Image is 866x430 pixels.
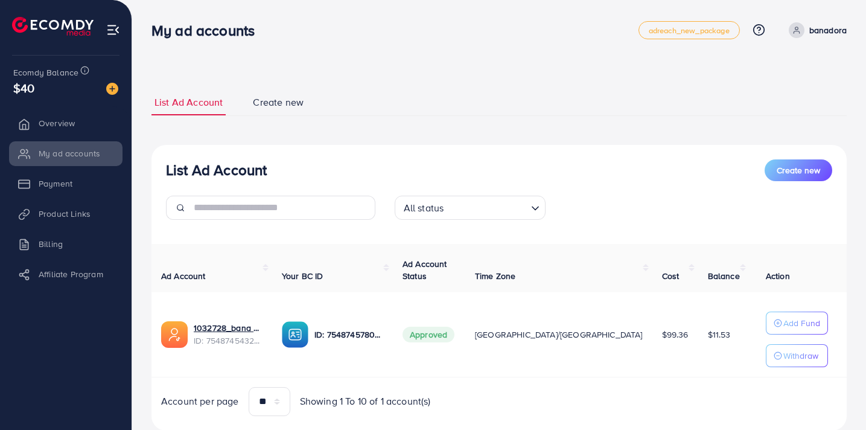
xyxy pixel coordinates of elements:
button: Add Fund [766,312,828,335]
span: adreach_new_package [649,27,730,34]
span: Balance [708,270,740,282]
button: Create new [765,159,832,181]
img: ic-ba-acc.ded83a64.svg [282,321,308,348]
span: ID: 7548745432170184711 [194,335,263,347]
a: 1032728_bana dor ad account 1_1757579407255 [194,322,263,334]
span: [GEOGRAPHIC_DATA]/[GEOGRAPHIC_DATA] [475,329,643,341]
a: banadora [784,22,847,38]
span: $11.53 [708,329,731,341]
div: <span class='underline'>1032728_bana dor ad account 1_1757579407255</span></br>7548745432170184711 [194,322,263,347]
span: $40 [13,79,34,97]
p: banadora [809,23,847,37]
span: Time Zone [475,270,515,282]
h3: List Ad Account [166,161,267,179]
span: Create new [777,164,820,176]
img: logo [12,17,94,36]
img: image [106,83,118,95]
p: Withdraw [783,348,818,363]
input: Search for option [447,197,526,217]
span: Showing 1 To 10 of 1 account(s) [300,394,431,408]
span: Ecomdy Balance [13,66,78,79]
span: Account per page [161,394,239,408]
span: $99.36 [662,329,689,341]
div: Search for option [395,196,546,220]
span: Cost [662,270,680,282]
span: List Ad Account [154,95,223,109]
span: Your BC ID [282,270,323,282]
button: Withdraw [766,344,828,367]
span: Ad Account Status [403,258,447,282]
h3: My ad accounts [151,22,264,39]
span: Approved [403,327,454,342]
img: menu [106,23,120,37]
span: Action [766,270,790,282]
span: All status [401,199,447,217]
a: adreach_new_package [638,21,740,39]
span: Create new [253,95,304,109]
p: Add Fund [783,316,820,330]
span: Ad Account [161,270,206,282]
p: ID: 7548745780125483025 [314,327,383,342]
img: ic-ads-acc.e4c84228.svg [161,321,188,348]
